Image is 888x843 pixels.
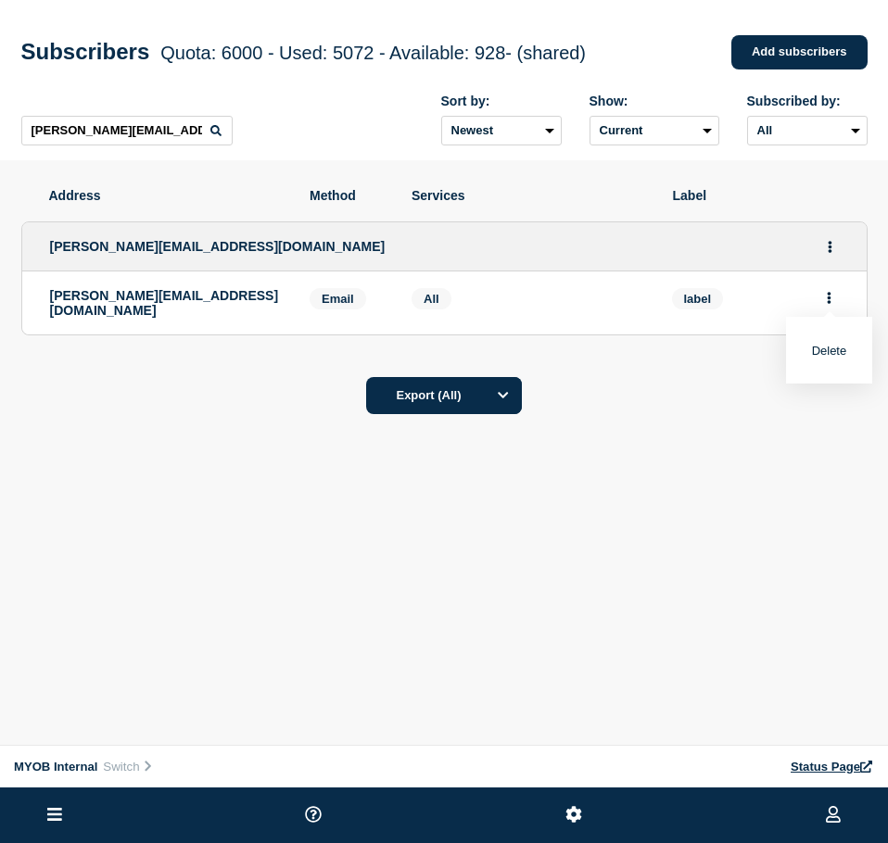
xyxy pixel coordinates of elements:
[590,94,719,108] div: Show:
[310,188,384,203] span: Method
[366,377,522,414] button: Export (All)
[441,116,562,145] select: Sort by
[747,116,868,145] select: Subscribed by
[672,288,724,309] span: label
[812,344,847,358] button: Delete
[747,94,868,108] div: Subscribed by:
[424,292,439,306] span: All
[818,233,842,261] button: Actions
[21,39,587,65] h1: Subscribers
[441,94,562,108] div: Sort by:
[791,760,874,774] a: Status Page
[21,116,233,145] input: Search subscribers
[485,377,522,414] button: Options
[14,760,97,774] span: MYOB Internal
[673,188,840,203] span: Label
[49,188,283,203] span: Address
[50,288,283,318] p: [PERSON_NAME][EMAIL_ADDRESS][DOMAIN_NAME]
[50,239,386,254] span: [PERSON_NAME][EMAIL_ADDRESS][DOMAIN_NAME]
[818,283,841,312] button: Actions
[412,188,645,203] span: Services
[590,116,719,145] select: Deleted
[310,288,366,309] span: Email
[731,35,868,69] a: Add subscribers
[160,43,586,63] span: Quota: 6000 - Used: 5072 - Available: 928 - (shared)
[97,759,159,774] button: Switch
